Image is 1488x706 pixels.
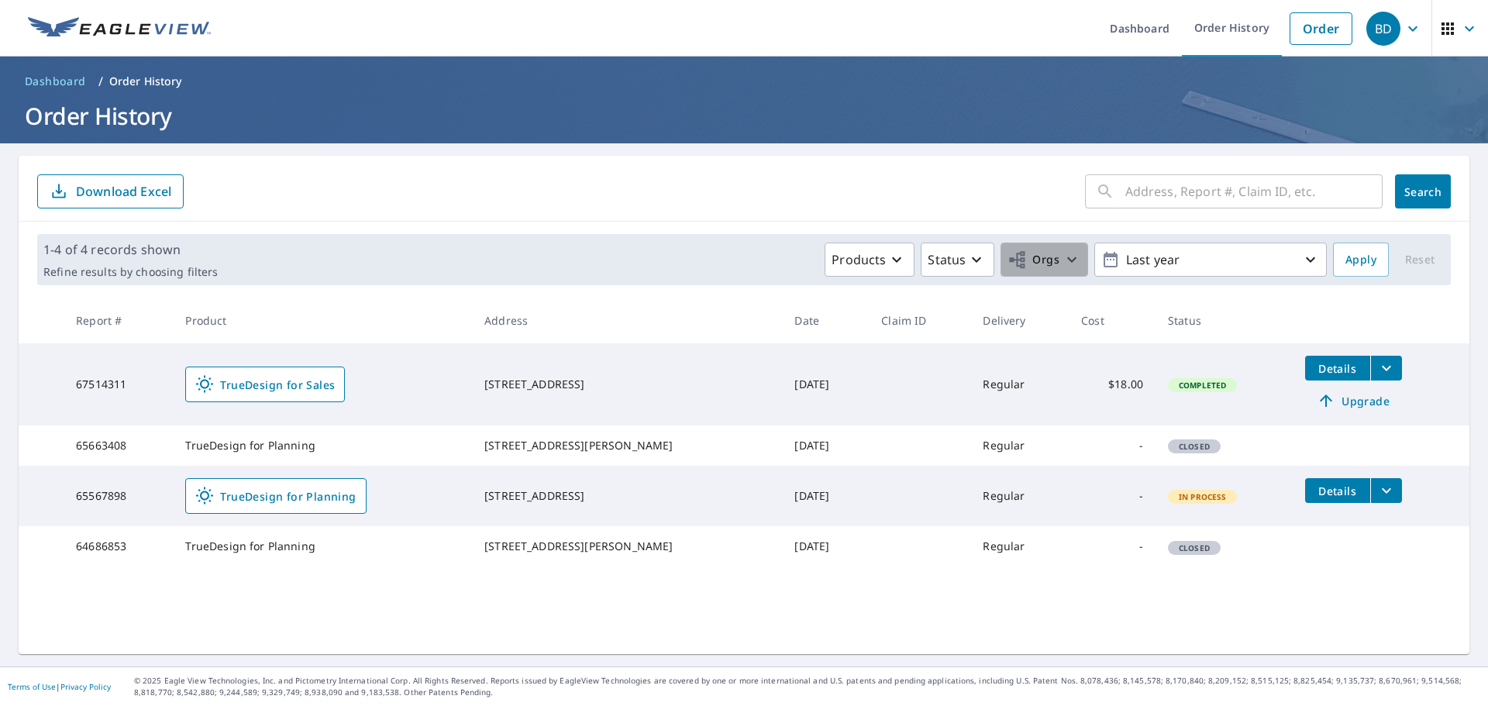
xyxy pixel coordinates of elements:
[1333,243,1389,277] button: Apply
[832,250,886,269] p: Products
[19,100,1469,132] h1: Order History
[173,298,472,343] th: Product
[1069,526,1156,567] td: -
[1314,361,1361,376] span: Details
[1345,250,1376,270] span: Apply
[1069,425,1156,466] td: -
[782,343,869,425] td: [DATE]
[1156,298,1293,343] th: Status
[25,74,86,89] span: Dashboard
[928,250,966,269] p: Status
[195,487,356,505] span: TrueDesign for Planning
[28,17,211,40] img: EV Logo
[1094,243,1327,277] button: Last year
[1125,170,1383,213] input: Address, Report #, Claim ID, etc.
[484,539,770,554] div: [STREET_ADDRESS][PERSON_NAME]
[782,526,869,567] td: [DATE]
[921,243,994,277] button: Status
[1069,343,1156,425] td: $18.00
[8,681,56,692] a: Terms of Use
[185,478,366,514] a: TrueDesign for Planning
[1007,250,1059,270] span: Orgs
[8,682,111,691] p: |
[1120,246,1301,274] p: Last year
[19,69,1469,94] nav: breadcrumb
[970,466,1069,526] td: Regular
[782,298,869,343] th: Date
[195,375,335,394] span: TrueDesign for Sales
[185,367,345,402] a: TrueDesign for Sales
[970,298,1069,343] th: Delivery
[970,526,1069,567] td: Regular
[1001,243,1088,277] button: Orgs
[1069,298,1156,343] th: Cost
[1069,466,1156,526] td: -
[1290,12,1352,45] a: Order
[1395,174,1451,208] button: Search
[825,243,914,277] button: Products
[1305,356,1370,381] button: detailsBtn-67514311
[970,343,1069,425] td: Regular
[1169,441,1219,452] span: Closed
[1305,388,1402,413] a: Upgrade
[64,425,173,466] td: 65663408
[1314,484,1361,498] span: Details
[484,488,770,504] div: [STREET_ADDRESS]
[173,526,472,567] td: TrueDesign for Planning
[1314,391,1393,410] span: Upgrade
[19,69,92,94] a: Dashboard
[782,466,869,526] td: [DATE]
[1407,184,1438,199] span: Search
[1169,380,1235,391] span: Completed
[134,675,1480,698] p: © 2025 Eagle View Technologies, Inc. and Pictometry International Corp. All Rights Reserved. Repo...
[1370,478,1402,503] button: filesDropdownBtn-65567898
[782,425,869,466] td: [DATE]
[1169,542,1219,553] span: Closed
[64,526,173,567] td: 64686853
[43,265,218,279] p: Refine results by choosing filters
[37,174,184,208] button: Download Excel
[64,466,173,526] td: 65567898
[173,425,472,466] td: TrueDesign for Planning
[60,681,111,692] a: Privacy Policy
[43,240,218,259] p: 1-4 of 4 records shown
[484,438,770,453] div: [STREET_ADDRESS][PERSON_NAME]
[472,298,782,343] th: Address
[64,343,173,425] td: 67514311
[76,183,171,200] p: Download Excel
[98,72,103,91] li: /
[869,298,970,343] th: Claim ID
[484,377,770,392] div: [STREET_ADDRESS]
[1305,478,1370,503] button: detailsBtn-65567898
[1370,356,1402,381] button: filesDropdownBtn-67514311
[970,425,1069,466] td: Regular
[1169,491,1236,502] span: In Process
[109,74,182,89] p: Order History
[1366,12,1400,46] div: BD
[64,298,173,343] th: Report #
